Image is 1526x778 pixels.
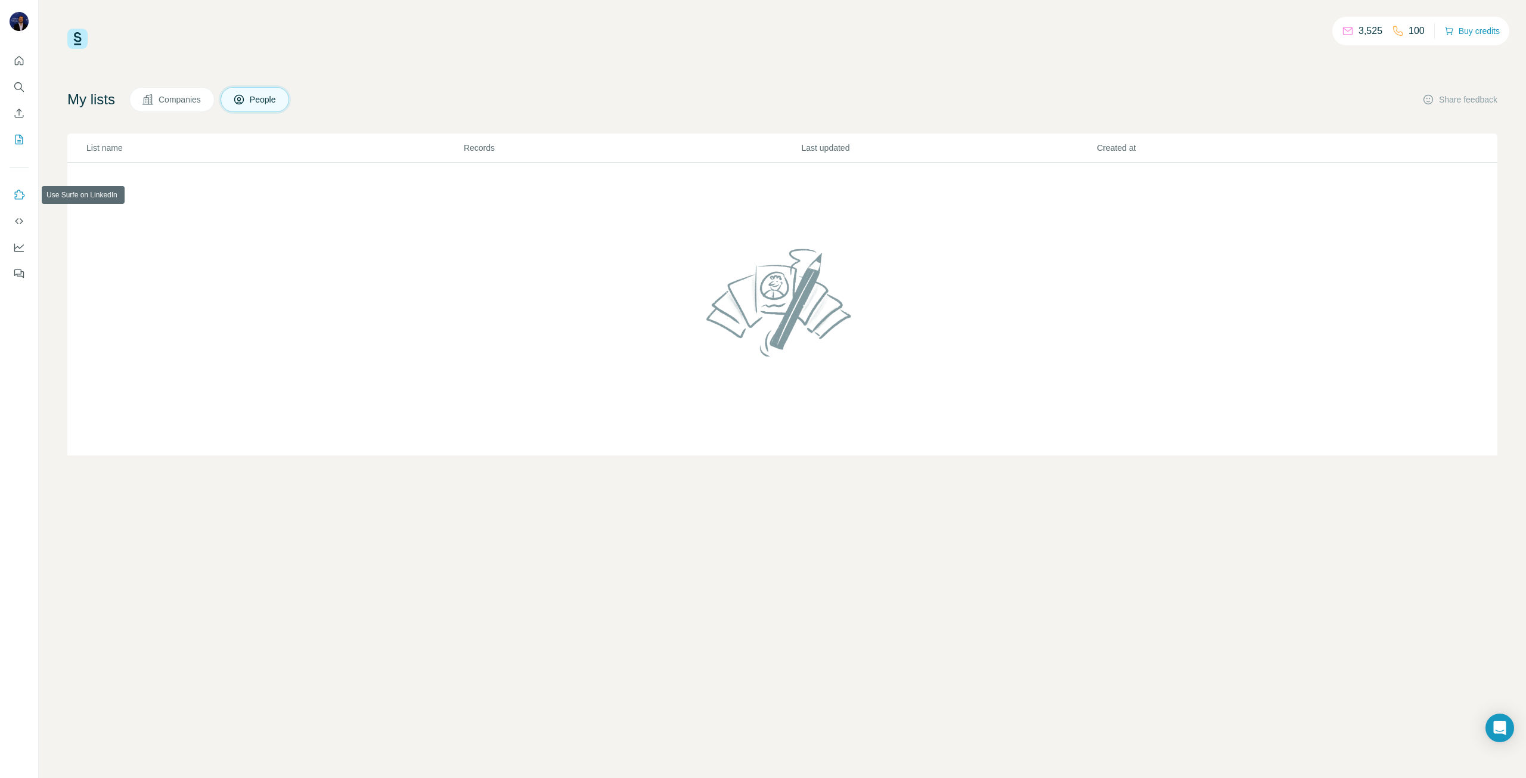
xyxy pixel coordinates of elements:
img: No lists found [702,238,864,366]
button: Use Surfe API [10,210,29,232]
span: People [250,94,277,106]
button: My lists [10,129,29,150]
h4: My lists [67,90,115,109]
button: Search [10,76,29,98]
p: 3,525 [1358,24,1382,38]
button: Enrich CSV [10,103,29,124]
img: Avatar [10,12,29,31]
button: Dashboard [10,237,29,258]
span: Companies [159,94,202,106]
button: Share feedback [1422,94,1497,106]
div: Open Intercom Messenger [1485,714,1514,742]
button: Use Surfe on LinkedIn [10,184,29,206]
button: Feedback [10,263,29,284]
button: Quick start [10,50,29,72]
img: Surfe Logo [67,29,88,49]
p: Last updated [801,142,1096,154]
button: Buy credits [1444,23,1500,39]
p: 100 [1409,24,1425,38]
p: Records [464,142,801,154]
p: List name [86,142,463,154]
p: Created at [1097,142,1391,154]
